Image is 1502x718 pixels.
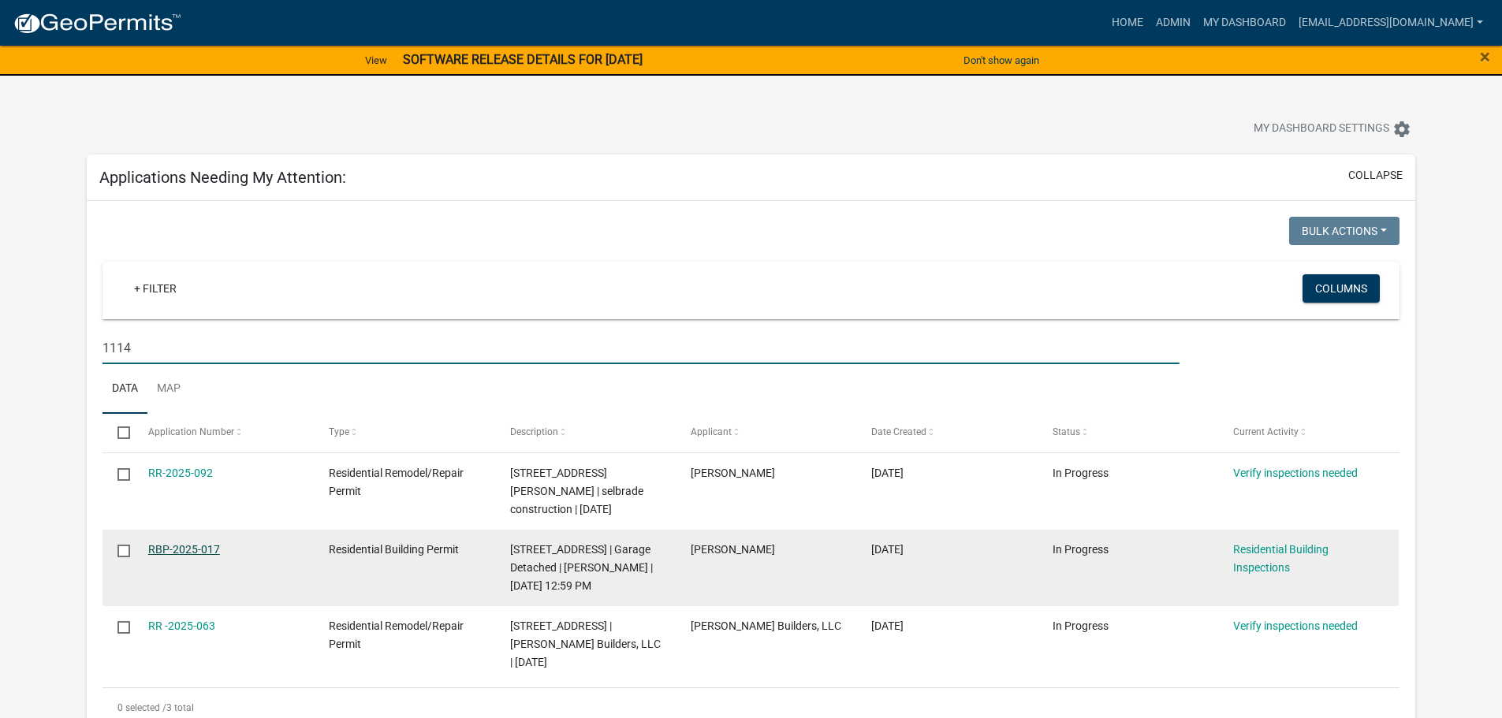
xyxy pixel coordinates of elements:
datatable-header-cell: Status [1038,414,1218,452]
button: Bulk Actions [1289,217,1400,245]
button: collapse [1348,167,1403,184]
span: Residential Remodel/Repair Permit [329,467,464,497]
a: Data [102,364,147,415]
span: Description [510,426,558,437]
span: Current Activity [1233,426,1299,437]
h5: Applications Needing My Attention: [99,168,346,187]
button: Don't show again [957,47,1045,73]
span: JH Heymann Builders, LLC [691,619,841,632]
span: Kris selbrade [691,467,775,479]
a: Verify inspections needed [1233,467,1358,479]
a: [EMAIL_ADDRESS][DOMAIN_NAME] [1292,8,1489,38]
a: Admin [1150,8,1197,38]
span: 06/18/2025 [871,467,904,479]
a: Residential Building Inspections [1233,543,1329,574]
button: My Dashboard Settingssettings [1241,113,1424,144]
span: 833 COTTONWOOD ST | JH Heymann Builders, LLC | 05/06/2025 [510,619,661,668]
span: Status [1053,426,1080,437]
a: View [359,47,393,73]
span: In Progress [1053,543,1109,556]
span: Applicant [691,426,732,437]
a: + Filter [121,274,189,303]
a: Home [1105,8,1150,38]
span: Type [329,426,349,437]
input: Search for applications [102,332,1179,364]
span: Application Number [148,426,234,437]
datatable-header-cell: Current Activity [1218,414,1399,452]
span: × [1480,46,1490,68]
span: Date Created [871,426,926,437]
span: Residential Remodel/Repair Permit [329,619,464,650]
span: In Progress [1053,467,1109,479]
span: My Dashboard Settings [1254,120,1389,139]
button: Columns [1303,274,1380,303]
span: 1114 GARDEN ST N | Garage Detached | DUANE WINTER | 06/12/2025 12:59 PM [510,543,653,592]
span: 0 selected / [117,702,166,713]
datatable-header-cell: Description [494,414,675,452]
span: Michael Winter [691,543,775,556]
span: In Progress [1053,619,1109,632]
datatable-header-cell: Applicant [676,414,856,452]
a: RR -2025-063 [148,619,215,632]
span: 05/29/2025 [871,543,904,556]
datatable-header-cell: Select [102,414,132,452]
a: My Dashboard [1197,8,1292,38]
span: 05/05/2025 [871,619,904,632]
strong: SOFTWARE RELEASE DETAILS FOR [DATE] [403,52,643,67]
datatable-header-cell: Application Number [133,414,314,452]
datatable-header-cell: Date Created [856,414,1037,452]
a: RBP-2025-017 [148,543,220,556]
button: Close [1480,47,1490,66]
span: 1114 PAYNE ST N | selbrade construction | 06/25/2025 [510,467,643,515]
i: settings [1392,120,1411,139]
a: Map [147,364,190,415]
span: Residential Building Permit [329,543,459,556]
a: RR-2025-092 [148,467,213,479]
a: Verify inspections needed [1233,619,1358,632]
datatable-header-cell: Type [314,414,494,452]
